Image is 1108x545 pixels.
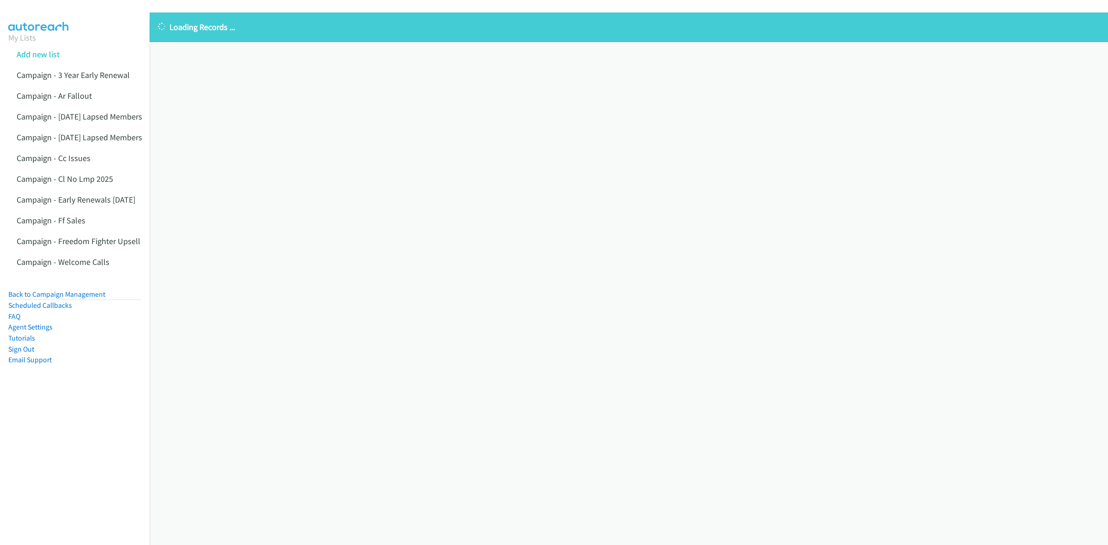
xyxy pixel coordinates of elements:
a: Tutorials [8,334,35,342]
a: Add new list [17,49,60,60]
a: Campaign - Cl No Lmp 2025 [17,174,113,184]
a: Campaign - Cc Issues [17,153,90,163]
a: Campaign - Ar Fallout [17,90,92,101]
a: Campaign - Early Renewals [DATE] [17,194,135,205]
a: Campaign - Freedom Fighter Upsell [17,236,140,246]
a: Agent Settings [8,323,53,331]
p: Loading Records ... [158,21,1100,33]
a: Campaign - Ff Sales [17,215,85,226]
a: Email Support [8,355,52,364]
a: Campaign - [DATE] Lapsed Members [17,132,142,143]
a: Sign Out [8,345,34,353]
a: Scheduled Callbacks [8,301,72,310]
a: FAQ [8,312,20,321]
a: Campaign - [DATE] Lapsed Members [17,111,142,122]
a: Campaign - 3 Year Early Renewal [17,70,130,80]
a: Campaign - Welcome Calls [17,257,109,267]
a: My Lists [8,32,36,43]
a: Back to Campaign Management [8,290,105,299]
